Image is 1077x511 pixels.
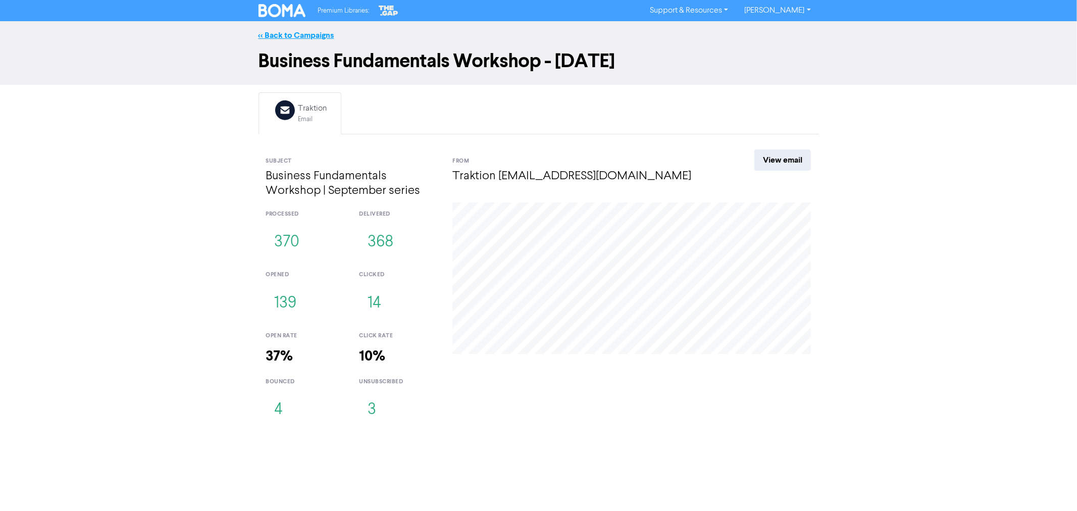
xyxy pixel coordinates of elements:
[359,210,437,219] div: delivered
[359,287,390,320] button: 14
[452,169,717,184] h4: Traktion [EMAIL_ADDRESS][DOMAIN_NAME]
[259,49,819,73] h1: Business Fundamentals Workshop - [DATE]
[259,4,306,17] img: BOMA Logo
[754,149,811,171] a: View email
[266,287,305,320] button: 139
[298,115,327,124] div: Email
[359,226,402,259] button: 368
[266,271,344,279] div: opened
[266,393,292,427] button: 4
[266,226,309,259] button: 370
[259,30,334,40] a: << Back to Campaigns
[377,4,399,17] img: The Gap
[318,8,369,14] span: Premium Libraries:
[266,210,344,219] div: processed
[359,378,437,386] div: unsubscribed
[298,103,327,115] div: Traktion
[1027,463,1077,511] iframe: Chat Widget
[266,347,293,365] strong: 37%
[736,3,818,19] a: [PERSON_NAME]
[642,3,736,19] a: Support & Resources
[266,157,438,166] div: Subject
[359,271,437,279] div: clicked
[266,332,344,340] div: open rate
[359,347,385,365] strong: 10%
[452,157,717,166] div: From
[266,378,344,386] div: bounced
[359,332,437,340] div: click rate
[359,393,385,427] button: 3
[266,169,438,198] h4: Business Fundamentals Workshop | September series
